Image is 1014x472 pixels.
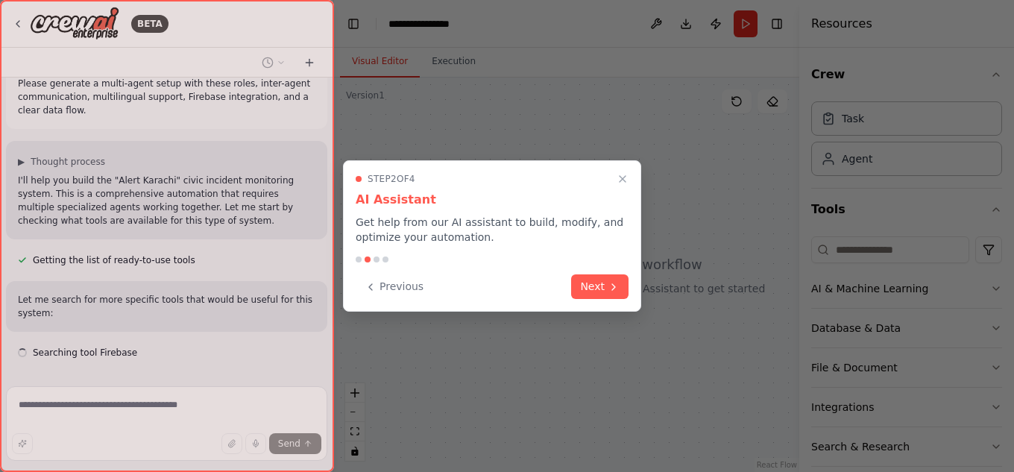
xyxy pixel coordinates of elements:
span: Step 2 of 4 [368,173,415,185]
h3: AI Assistant [356,191,629,209]
button: Close walkthrough [614,170,632,188]
button: Previous [356,274,432,299]
button: Hide left sidebar [343,13,364,34]
p: Get help from our AI assistant to build, modify, and optimize your automation. [356,215,629,245]
button: Next [571,274,629,299]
